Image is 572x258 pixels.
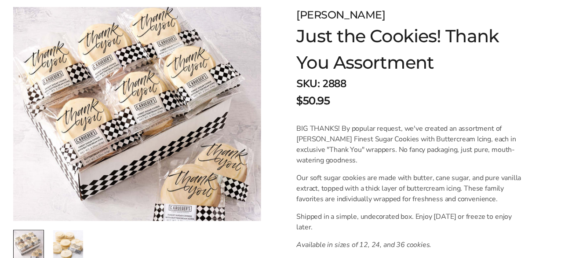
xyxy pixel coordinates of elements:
span: $50.95 [296,93,330,109]
p: BIG THANKS! By popular request, we've created an assortment of [PERSON_NAME] Finest Sugar Cookies... [296,123,528,166]
p: Our soft sugar cookies are made with butter, cane sugar, and pure vanilla extract, topped with a ... [296,173,528,204]
p: Shipped in a simple, undecorated box. Enjoy [DATE] or freeze to enjoy later. [296,211,528,232]
div: [PERSON_NAME] [296,7,528,23]
em: Available in sizes of 12, 24, and 36 cookies. [296,240,431,250]
h1: Just the Cookies! Thank You Assortment [296,23,528,76]
img: Just the Cookies! Thank You Assortment [13,7,261,221]
strong: SKU: [296,77,320,91]
span: 2888 [322,77,346,91]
